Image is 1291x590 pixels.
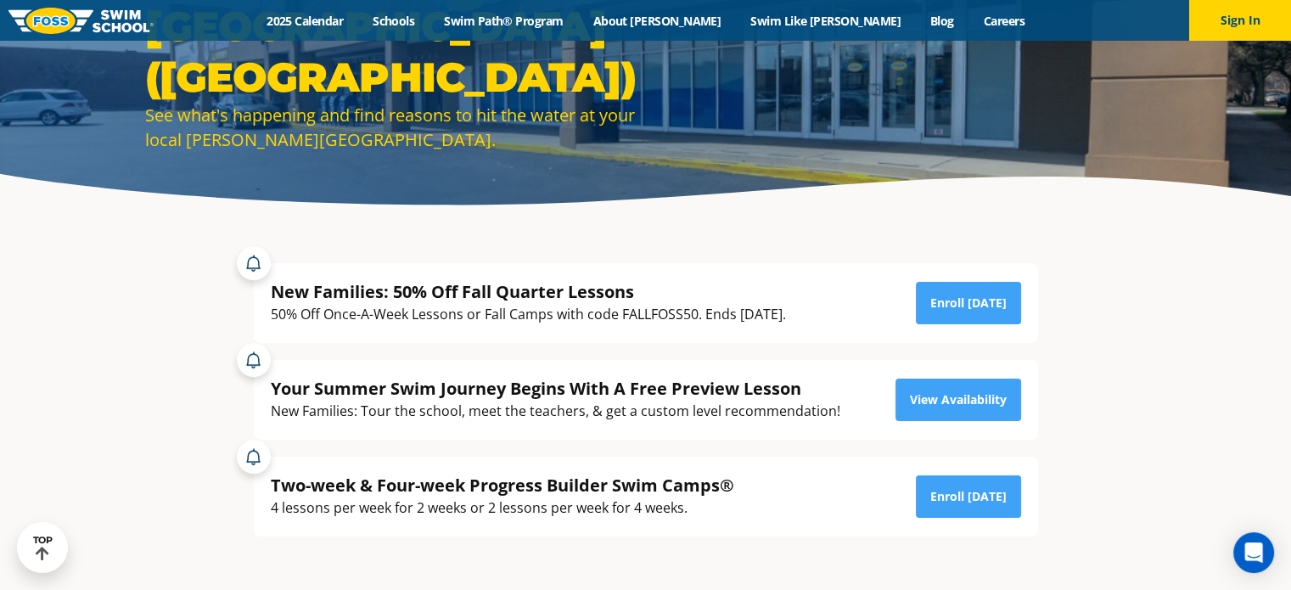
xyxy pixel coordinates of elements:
[271,303,786,326] div: 50% Off Once-A-Week Lessons or Fall Camps with code FALLFOSS50. Ends [DATE].
[916,475,1021,518] a: Enroll [DATE]
[271,474,734,497] div: Two-week & Four-week Progress Builder Swim Camps®
[895,379,1021,421] a: View Availability
[33,535,53,561] div: TOP
[8,8,154,34] img: FOSS Swim School Logo
[1233,532,1274,573] div: Open Intercom Messenger
[915,13,968,29] a: Blog
[578,13,736,29] a: About [PERSON_NAME]
[736,13,916,29] a: Swim Like [PERSON_NAME]
[271,280,786,303] div: New Families: 50% Off Fall Quarter Lessons
[271,377,840,400] div: Your Summer Swim Journey Begins With A Free Preview Lesson
[271,400,840,423] div: New Families: Tour the school, meet the teachers, & get a custom level recommendation!
[252,13,358,29] a: 2025 Calendar
[429,13,578,29] a: Swim Path® Program
[271,497,734,520] div: 4 lessons per week for 2 weeks or 2 lessons per week for 4 weeks.
[145,103,637,152] div: See what's happening and find reasons to hit the water at your local [PERSON_NAME][GEOGRAPHIC_DATA].
[358,13,429,29] a: Schools
[968,13,1039,29] a: Careers
[916,282,1021,324] a: Enroll [DATE]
